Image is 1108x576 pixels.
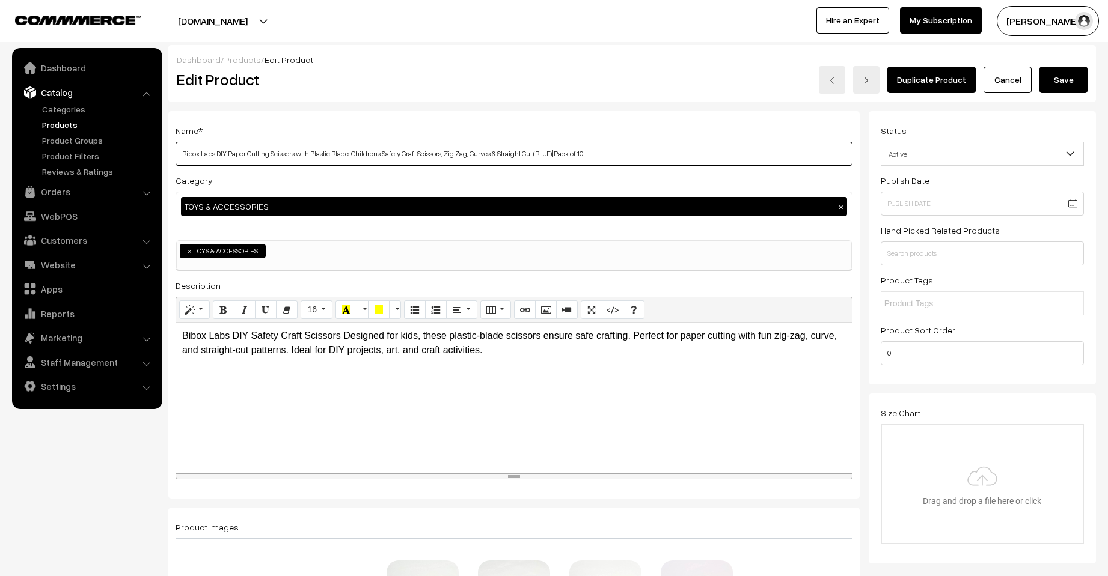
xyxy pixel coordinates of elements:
button: More Color [389,300,401,320]
input: Name [176,142,852,166]
button: [DOMAIN_NAME] [136,6,290,36]
a: Catalog [15,82,158,103]
a: Duplicate Product [887,67,976,93]
button: Link (CTRL+K) [514,300,536,320]
button: Code View [602,300,623,320]
button: Recent Color [335,300,357,320]
img: left-arrow.png [828,77,836,84]
a: Customers [15,229,158,251]
a: COMMMERCE [15,12,120,26]
a: Hire an Expert [816,7,889,34]
input: Product Tags [884,297,990,310]
a: Reports [15,303,158,324]
a: Product Groups [39,134,158,147]
a: Marketing [15,327,158,348]
div: / / [177,53,1088,66]
input: Enter Number [881,341,1084,365]
img: right-arrow.png [863,77,870,84]
button: Remove Font Style (CTRL+\) [276,300,298,320]
img: user [1075,12,1093,30]
img: COMMMERCE [15,16,141,25]
button: Save [1039,67,1088,93]
button: Font Size [301,300,332,320]
input: Search products [881,241,1084,265]
a: WebPOS [15,205,158,227]
label: Publish Date [881,174,929,187]
a: Orders [15,181,158,202]
input: Publish Date [881,192,1084,216]
button: Picture [535,300,557,320]
button: Background Color [368,300,390,320]
div: resize [176,473,852,479]
a: Apps [15,278,158,300]
a: Reviews & Ratings [39,165,158,178]
h2: Edit Product [177,70,546,89]
label: Name [176,124,203,137]
a: Product Filters [39,150,158,162]
label: Product Images [176,521,239,533]
button: Italic (CTRL+I) [234,300,256,320]
button: Full Screen [581,300,602,320]
button: Style [179,300,210,320]
a: Categories [39,103,158,115]
button: Unordered list (CTRL+SHIFT+NUM7) [404,300,426,320]
a: Website [15,254,158,276]
label: Product Tags [881,274,933,286]
span: Active [881,144,1083,165]
span: 16 [307,305,317,314]
a: Products [224,55,261,65]
p: Bibox Labs DIY Safety Craft Scissors Designed for kids, these plastic-blade scissors ensure safe ... [182,329,846,357]
div: TOYS & ACCESSORIES [181,197,847,216]
label: Description [176,279,221,292]
a: Products [39,118,158,131]
button: Underline (CTRL+U) [255,300,277,320]
label: Size Chart [881,407,920,419]
a: My Subscription [900,7,982,34]
a: Staff Management [15,351,158,373]
a: Dashboard [15,57,158,79]
button: [PERSON_NAME] [997,6,1099,36]
label: Hand Picked Related Products [881,224,1000,237]
button: Paragraph [446,300,477,320]
button: Ordered list (CTRL+SHIFT+NUM8) [425,300,447,320]
label: Status [881,124,907,137]
label: Product Sort Order [881,324,955,336]
button: Bold (CTRL+B) [213,300,234,320]
button: Table [480,300,511,320]
button: × [836,201,846,212]
a: Dashboard [177,55,221,65]
button: Video [556,300,578,320]
a: Cancel [984,67,1032,93]
button: More Color [357,300,369,320]
button: Help [623,300,644,320]
a: Settings [15,375,158,397]
span: Active [881,142,1084,166]
span: Edit Product [265,55,313,65]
